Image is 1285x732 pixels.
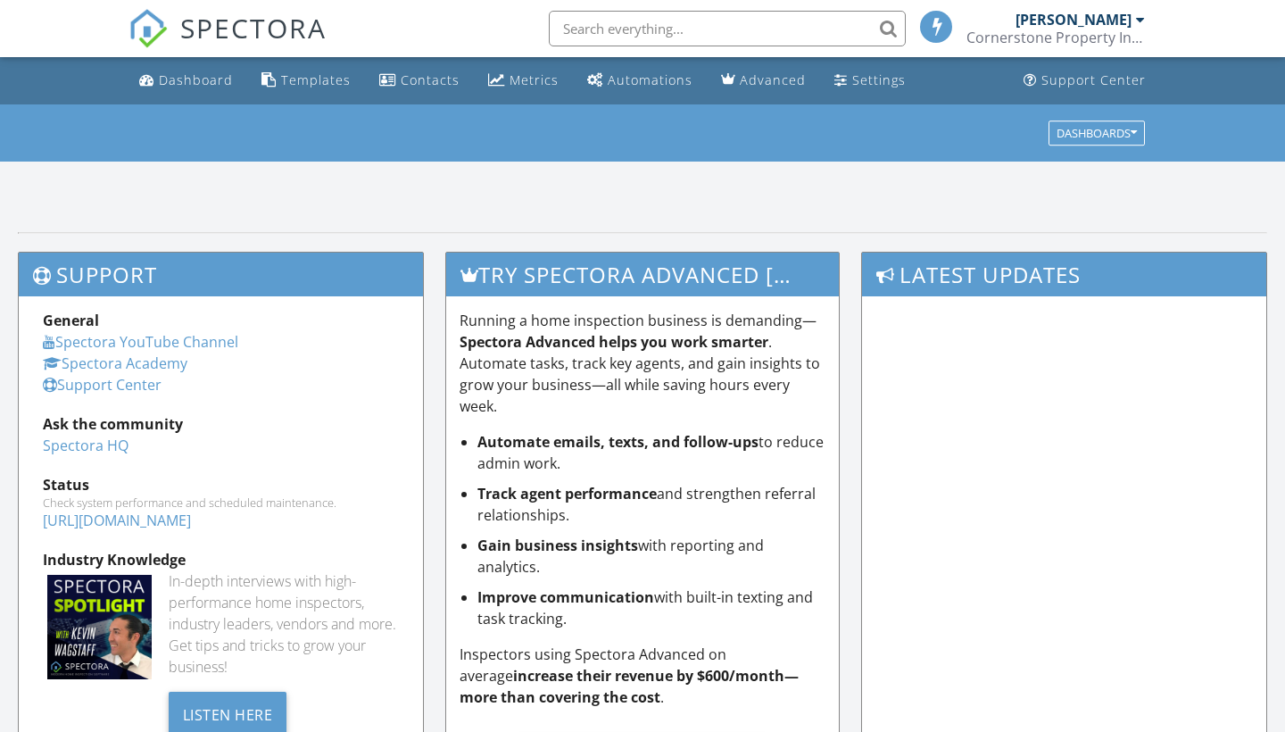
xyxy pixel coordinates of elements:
[159,71,233,88] div: Dashboard
[43,311,99,330] strong: General
[460,644,826,708] p: Inspectors using Spectora Advanced on average .
[43,511,191,530] a: [URL][DOMAIN_NAME]
[477,483,826,526] li: and strengthen referral relationships.
[477,484,657,503] strong: Track agent performance
[477,587,654,607] strong: Improve communication
[47,575,152,679] img: Spectoraspolightmain
[281,71,351,88] div: Templates
[477,432,759,452] strong: Automate emails, texts, and follow-ups
[169,570,399,678] div: In-depth interviews with high-performance home inspectors, industry leaders, vendors and more. Ge...
[43,474,399,495] div: Status
[169,704,287,724] a: Listen Here
[460,332,768,352] strong: Spectora Advanced helps you work smarter
[580,64,700,97] a: Automations (Basic)
[477,586,826,629] li: with built-in texting and task tracking.
[827,64,913,97] a: Settings
[510,71,559,88] div: Metrics
[43,549,399,570] div: Industry Knowledge
[549,11,906,46] input: Search everything...
[740,71,806,88] div: Advanced
[128,9,168,48] img: The Best Home Inspection Software - Spectora
[132,64,240,97] a: Dashboard
[446,253,840,296] h3: Try spectora advanced [DATE]
[460,666,799,707] strong: increase their revenue by $600/month—more than covering the cost
[1041,71,1146,88] div: Support Center
[43,354,187,373] a: Spectora Academy
[852,71,906,88] div: Settings
[477,535,826,578] li: with reporting and analytics.
[1049,121,1145,146] button: Dashboards
[43,375,162,395] a: Support Center
[180,9,327,46] span: SPECTORA
[477,536,638,555] strong: Gain business insights
[714,64,813,97] a: Advanced
[254,64,358,97] a: Templates
[43,332,238,352] a: Spectora YouTube Channel
[128,24,327,62] a: SPECTORA
[372,64,467,97] a: Contacts
[1016,11,1132,29] div: [PERSON_NAME]
[460,310,826,417] p: Running a home inspection business is demanding— . Automate tasks, track key agents, and gain ins...
[43,495,399,510] div: Check system performance and scheduled maintenance.
[401,71,460,88] div: Contacts
[43,413,399,435] div: Ask the community
[19,253,423,296] h3: Support
[481,64,566,97] a: Metrics
[966,29,1145,46] div: Cornerstone Property Inspections, LLC
[1016,64,1153,97] a: Support Center
[1057,127,1137,139] div: Dashboards
[608,71,692,88] div: Automations
[862,253,1266,296] h3: Latest Updates
[477,431,826,474] li: to reduce admin work.
[43,436,128,455] a: Spectora HQ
